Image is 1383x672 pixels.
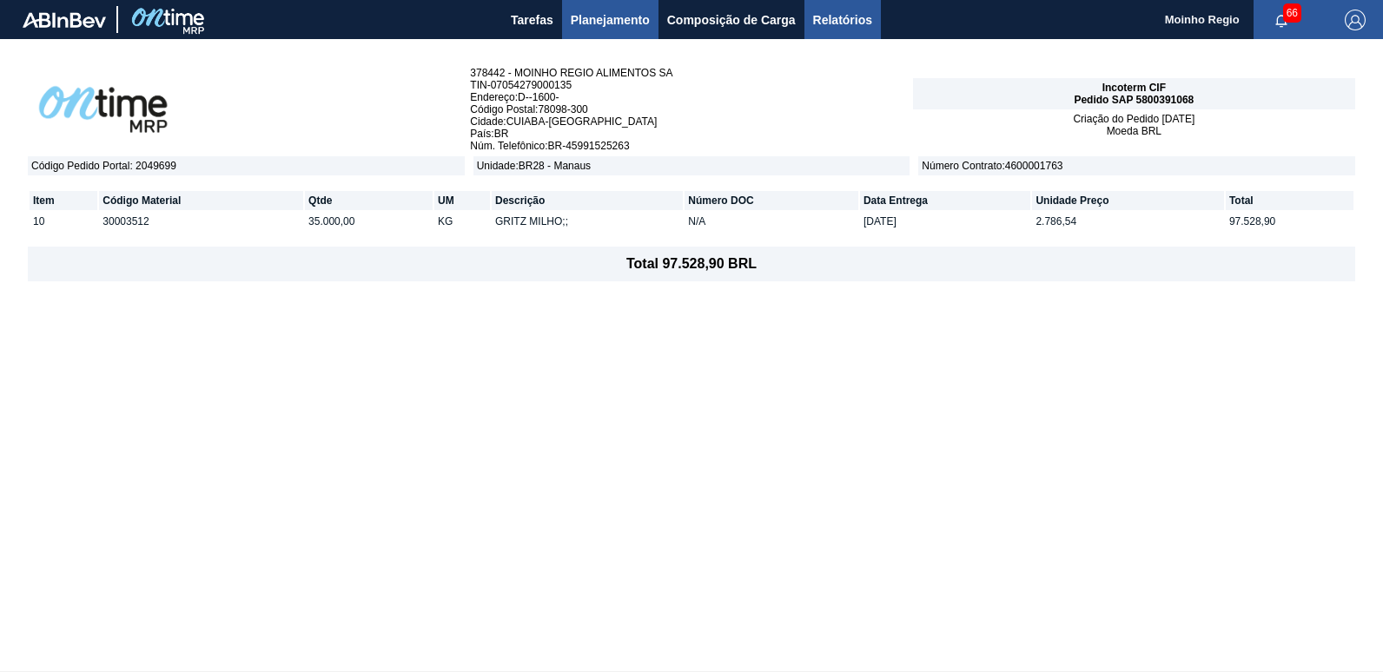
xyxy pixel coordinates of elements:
span: Planejamento [571,10,650,30]
span: País : BR [470,128,912,140]
th: Item [30,191,97,210]
img: TNhmsLtSVTkK8tSr43FrP2fwEKptu5GPRR3wAAAABJRU5ErkJggg== [23,12,106,28]
img: Logout [1345,10,1366,30]
span: Tarefas [511,10,553,30]
span: 378442 - MOINHO REGIO ALIMENTOS SA [470,67,912,79]
td: 35.000,00 [305,212,433,231]
span: Código Postal : 78098-300 [470,103,912,115]
span: Endereço : D--1600- [470,91,912,103]
span: TIN - 07054279000135 [470,79,912,91]
th: Unidade Preço [1032,191,1223,210]
th: Total [1226,191,1353,210]
th: Qtde [305,191,433,210]
th: Número DOC [685,191,858,210]
span: Código Pedido Portal : 2049699 [28,156,465,175]
th: Data Entrega [860,191,1030,210]
th: Descrição [492,191,683,210]
td: N/A [685,212,858,231]
td: 2.786,54 [1032,212,1223,231]
span: Cidade : CUIABA-[GEOGRAPHIC_DATA] [470,115,912,128]
span: Unidade : BR28 - Manaus [473,156,910,175]
td: 97.528,90 [1226,212,1353,231]
img: abOntimeLogoPreto.41694eb1.png [28,75,179,144]
span: Núm. Telefônico : BR-45991525263 [470,140,912,152]
th: UM [434,191,490,210]
td: KG [434,212,490,231]
td: 30003512 [99,212,303,231]
span: Criação do Pedido [DATE] [1073,113,1194,125]
button: Notificações [1254,8,1309,32]
td: 10 [30,212,97,231]
span: Pedido SAP 5800391068 [1074,94,1194,106]
span: 66 [1283,3,1301,23]
th: Código Material [99,191,303,210]
span: Composição de Carga [667,10,796,30]
span: Incoterm CIF [1102,82,1166,94]
span: Número Contrato : 4600001763 [918,156,1355,175]
td: GRITZ MILHO;; [492,212,683,231]
td: [DATE] [860,212,1030,231]
span: Relatórios [813,10,872,30]
span: Moeda BRL [1107,125,1161,137]
footer: Total 97.528,90 BRL [28,247,1355,281]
